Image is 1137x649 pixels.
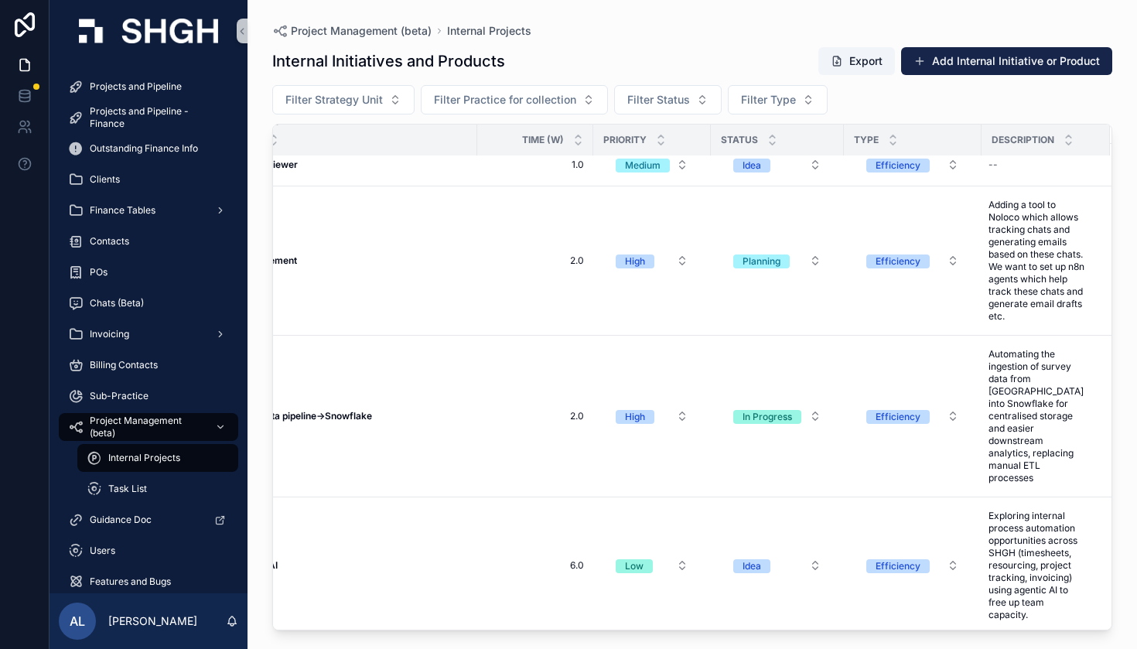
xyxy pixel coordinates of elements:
div: scrollable content [50,62,248,593]
a: Operational AI [215,559,468,572]
button: Select Button [603,552,701,579]
div: Medium [625,159,661,172]
span: Users [90,545,115,557]
h1: Internal Initiatives and Products [272,50,505,72]
a: 6.0 [487,559,584,572]
button: Select Button [421,85,608,114]
a: 2.0 [487,410,584,422]
button: Select Button [603,402,701,430]
button: Select Button [721,552,834,579]
img: App logo [79,19,218,43]
a: Select Button [603,150,702,179]
button: Select Button [721,247,834,275]
div: High [625,410,645,424]
a: Contract Reviewer [215,159,468,171]
button: Select Button [272,85,415,114]
span: Filter Type [741,92,796,108]
span: Projects and Pipeline - Finance [90,105,223,130]
button: Export [818,47,895,75]
a: Select Button [603,551,702,580]
button: Select Button [854,402,971,430]
a: Guidance Doc [59,506,238,534]
div: -- [988,159,998,171]
a: Alchemer data pipeline->Snowflake [215,410,468,422]
a: Select Button [720,401,835,431]
span: Billing Contacts [90,359,158,371]
span: Filter Strategy Unit [285,92,383,108]
div: Low [625,559,644,573]
a: Select Button [853,246,972,275]
a: -- [982,152,1091,177]
a: Projects and Pipeline - Finance [59,104,238,132]
span: Guidance Doc [90,514,152,526]
button: Select Button [721,402,834,430]
button: Select Button [603,151,701,179]
span: Automating the ingestion of survey data from [GEOGRAPHIC_DATA] into Snowflake for centralised sto... [988,348,1085,484]
span: Internal Projects [108,452,180,464]
span: POs [90,266,108,278]
a: Task List [77,475,238,503]
a: Projects and Pipeline [59,73,238,101]
a: Invoicing [59,320,238,348]
span: Projects and Pipeline [90,80,182,93]
a: Billing Contacts [59,351,238,379]
span: Time (W) [522,134,564,146]
a: Sub-Practice [59,382,238,410]
button: Select Button [614,85,722,114]
a: Contacts [59,227,238,255]
span: Sub-Practice [90,390,149,402]
a: Select Button [603,401,702,431]
a: 2.0 [487,254,584,267]
span: Filter Status [627,92,690,108]
span: Filter Practice for collection [434,92,576,108]
span: Clients [90,173,120,186]
div: Idea [743,159,761,172]
div: Planning [743,254,780,268]
a: Chat Management [215,254,468,267]
span: Outstanding Finance Info [90,142,198,155]
span: AL [70,612,85,630]
a: Project Management (beta) [59,413,238,441]
a: Project Management (beta) [272,23,432,39]
a: Exploring internal process automation opportunities across SHGH (timesheets, resourcing, project ... [982,504,1091,627]
button: Add Internal Initiative or Product [901,47,1112,75]
span: Finance Tables [90,204,155,217]
span: Priority [603,134,647,146]
span: Invoicing [90,328,129,340]
span: Exploring internal process automation opportunities across SHGH (timesheets, resourcing, project ... [988,510,1085,621]
div: Efficiency [876,559,920,573]
a: POs [59,258,238,286]
a: Select Button [603,246,702,275]
a: Select Button [720,150,835,179]
span: Chats (Beta) [90,297,144,309]
a: Internal Projects [447,23,531,39]
p: [PERSON_NAME] [108,613,197,629]
span: Adding a tool to Noloco which allows tracking chats and generating emails based on these chats. W... [988,199,1085,323]
div: High [625,254,645,268]
button: Select Button [854,151,971,179]
button: Select Button [603,247,701,275]
strong: Alchemer data pipeline->Snowflake [215,410,372,422]
div: In Progress [743,410,792,424]
a: Automating the ingestion of survey data from [GEOGRAPHIC_DATA] into Snowflake for centralised sto... [982,342,1091,490]
a: Chats (Beta) [59,289,238,317]
span: Project Management (beta) [90,415,203,439]
span: Task List [108,483,147,495]
button: Select Button [721,151,834,179]
a: Clients [59,166,238,193]
span: Description [992,134,1054,146]
button: Select Button [854,247,971,275]
a: Outstanding Finance Info [59,135,238,162]
a: Select Button [853,551,972,580]
a: Select Button [853,150,972,179]
a: Features and Bugs [59,568,238,596]
a: Finance Tables [59,196,238,224]
a: Select Button [720,551,835,580]
a: 1.0 [487,159,584,171]
span: Contacts [90,235,129,248]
